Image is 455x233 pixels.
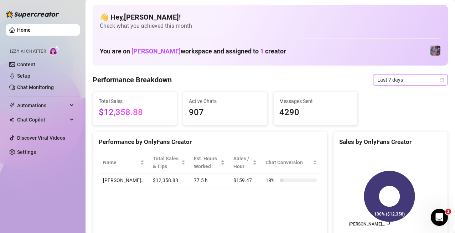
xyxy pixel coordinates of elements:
[99,152,149,174] th: Name
[99,137,321,147] div: Performance by OnlyFans Creator
[190,174,229,187] td: 77.5 h
[17,135,65,141] a: Discover Viral Videos
[349,222,385,227] text: [PERSON_NAME]…
[279,106,352,119] span: 4290
[189,106,261,119] span: 907
[431,209,448,226] iframe: Intercom live chat
[189,97,261,105] span: Active Chats
[6,11,59,18] img: logo-BBDzfeDw.svg
[339,137,442,147] div: Sales by OnlyFans Creator
[229,152,261,174] th: Sales / Hour
[430,46,440,56] img: Jaylie
[99,106,171,119] span: $12,358.88
[194,155,219,170] div: Est. Hours Worked
[17,27,31,33] a: Home
[9,103,15,108] span: thunderbolt
[445,209,451,214] span: 1
[17,100,68,111] span: Automations
[265,176,277,184] span: 10 %
[265,159,311,166] span: Chat Conversion
[229,174,261,187] td: $159.47
[100,12,441,22] h4: 👋 Hey, [PERSON_NAME] !
[153,155,180,170] span: Total Sales & Tips
[17,73,30,79] a: Setup
[260,47,264,55] span: 1
[93,75,172,85] h4: Performance Breakdown
[17,62,35,67] a: Content
[233,155,251,170] span: Sales / Hour
[103,159,139,166] span: Name
[440,78,444,82] span: calendar
[279,97,352,105] span: Messages Sent
[49,45,60,56] img: AI Chatter
[99,97,171,105] span: Total Sales
[17,84,54,90] a: Chat Monitoring
[377,74,444,85] span: Last 7 days
[17,149,36,155] a: Settings
[261,152,321,174] th: Chat Conversion
[9,117,14,122] img: Chat Copilot
[17,114,68,125] span: Chat Copilot
[99,174,149,187] td: [PERSON_NAME]…
[100,22,441,30] span: Check what you achieved this month
[149,174,190,187] td: $12,358.88
[10,48,46,55] span: Izzy AI Chatter
[149,152,190,174] th: Total Sales & Tips
[100,47,286,55] h1: You are on workspace and assigned to creator
[131,47,181,55] span: [PERSON_NAME]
